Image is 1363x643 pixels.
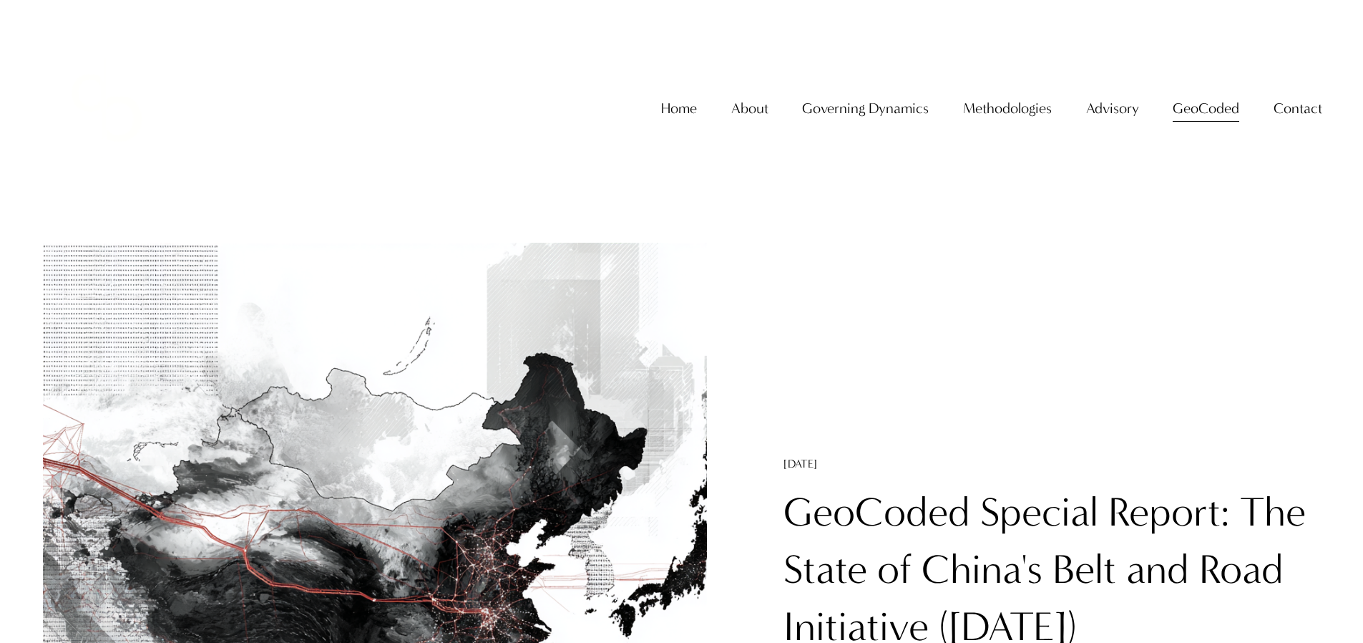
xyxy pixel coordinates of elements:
[802,95,929,122] span: Governing Dynamics
[1086,94,1139,123] a: folder dropdown
[1274,95,1322,122] span: Contact
[731,95,768,122] span: About
[802,94,929,123] a: folder dropdown
[661,94,697,123] a: Home
[963,94,1052,123] a: folder dropdown
[783,458,817,470] time: [DATE]
[731,94,768,123] a: folder dropdown
[1086,95,1139,122] span: Advisory
[1274,94,1322,123] a: folder dropdown
[1173,94,1239,123] a: GeoCoded
[963,95,1052,122] span: Methodologies
[41,42,172,174] img: Christopher Sanchez &amp; Co.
